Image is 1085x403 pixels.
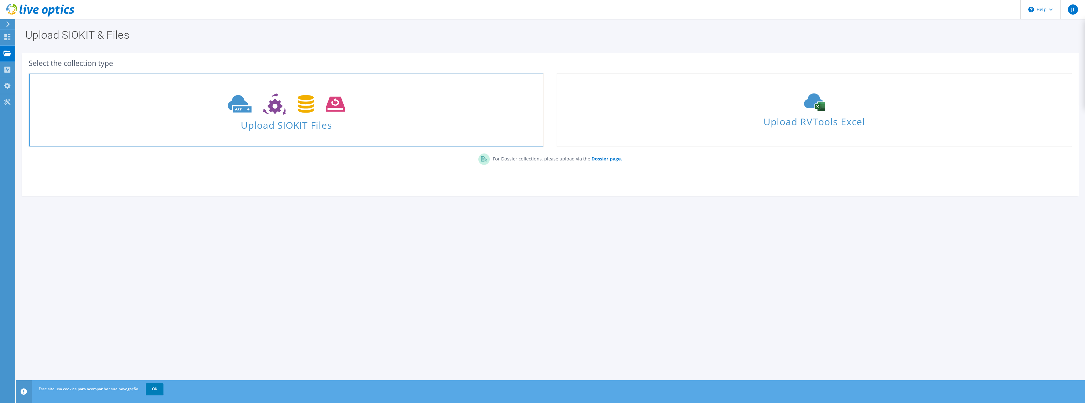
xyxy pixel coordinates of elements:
a: Upload RVTools Excel [557,73,1072,147]
a: OK [146,383,163,395]
div: Select the collection type [29,60,1072,67]
h1: Upload SIOKIT & Files [25,29,1072,40]
b: Dossier page. [591,156,622,162]
span: Upload RVTools Excel [557,113,1071,127]
svg: \n [1028,7,1034,12]
span: Upload SIOKIT Files [29,116,543,130]
span: JI [1068,4,1078,15]
p: For Dossier collections, please upload via the [490,153,622,162]
a: Upload SIOKIT Files [29,73,544,147]
a: Dossier page. [590,156,622,162]
span: Esse site usa cookies para acompanhar sua navegação. [39,386,139,392]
